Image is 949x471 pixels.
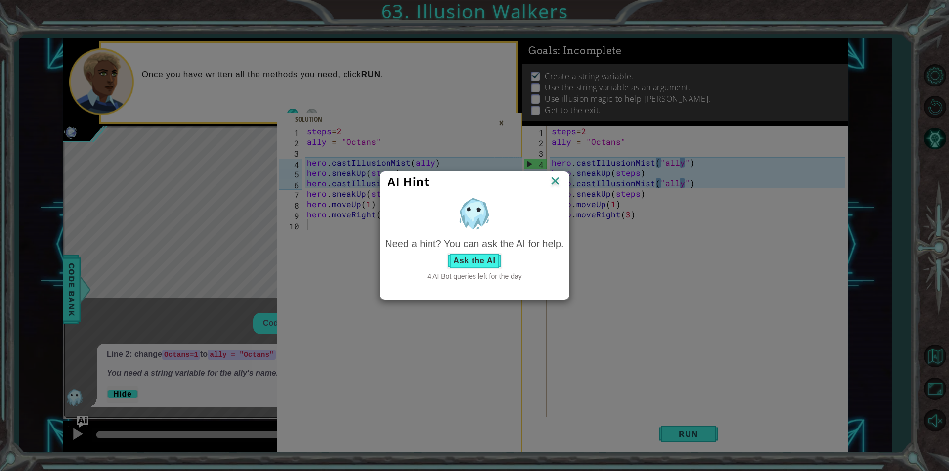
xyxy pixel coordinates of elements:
[385,271,563,281] div: 4 AI Bot queries left for the day
[456,195,493,232] img: AI Hint Animal
[385,237,563,251] div: Need a hint? You can ask the AI for help.
[447,253,502,269] button: Ask the AI
[388,175,429,189] span: AI Hint
[549,174,561,189] img: IconClose.svg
